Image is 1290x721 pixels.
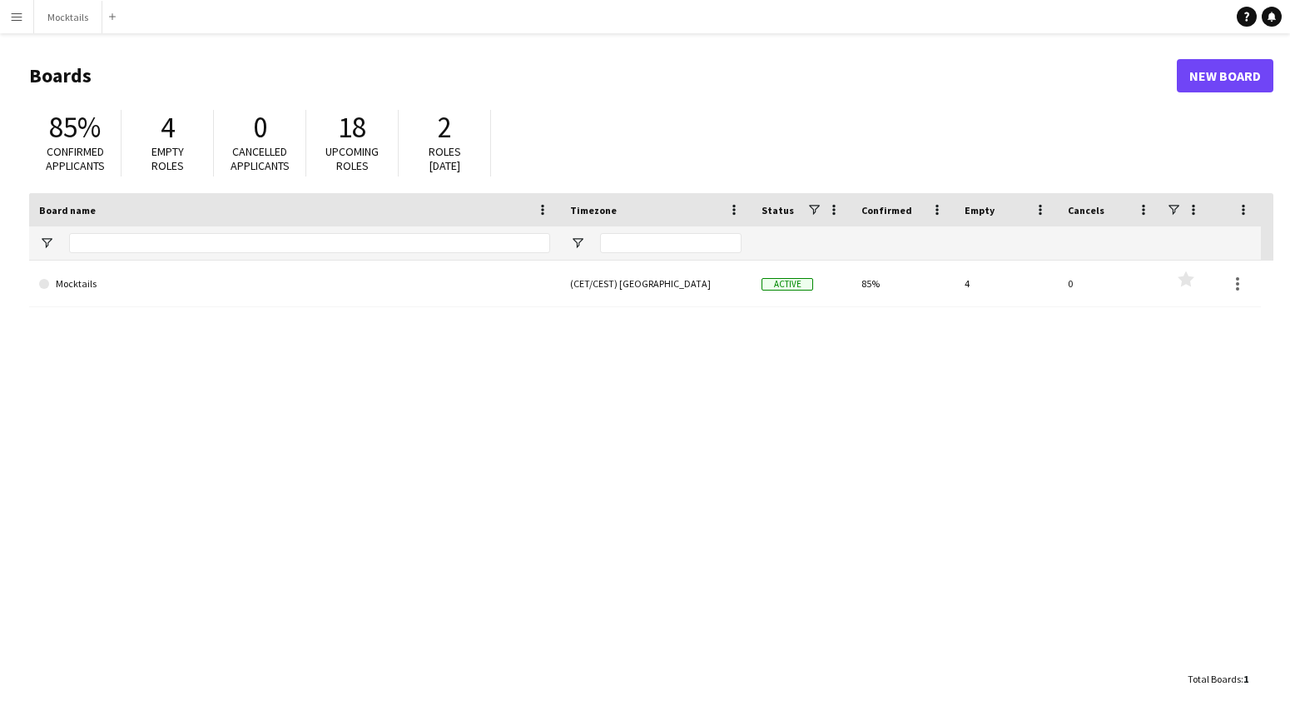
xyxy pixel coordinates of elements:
span: Active [762,278,813,291]
span: Timezone [570,204,617,216]
button: Mocktails [34,1,102,33]
span: Cancelled applicants [231,144,290,173]
button: Open Filter Menu [570,236,585,251]
span: Confirmed [861,204,912,216]
span: Roles [DATE] [429,144,461,173]
span: Cancels [1068,204,1104,216]
div: 4 [955,261,1058,306]
span: Empty roles [151,144,184,173]
span: 18 [338,109,366,146]
h1: Boards [29,63,1177,88]
span: Upcoming roles [325,144,379,173]
span: 4 [161,109,175,146]
button: Open Filter Menu [39,236,54,251]
input: Timezone Filter Input [600,233,742,253]
div: (CET/CEST) [GEOGRAPHIC_DATA] [560,261,752,306]
span: 85% [49,109,101,146]
span: Board name [39,204,96,216]
div: 0 [1058,261,1161,306]
span: 0 [253,109,267,146]
span: 1 [1243,673,1248,685]
span: 2 [438,109,452,146]
div: : [1188,663,1248,695]
input: Board name Filter Input [69,233,550,253]
span: Empty [965,204,995,216]
span: Status [762,204,794,216]
span: Total Boards [1188,673,1241,685]
a: New Board [1177,59,1273,92]
a: Mocktails [39,261,550,307]
span: Confirmed applicants [46,144,105,173]
div: 85% [851,261,955,306]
